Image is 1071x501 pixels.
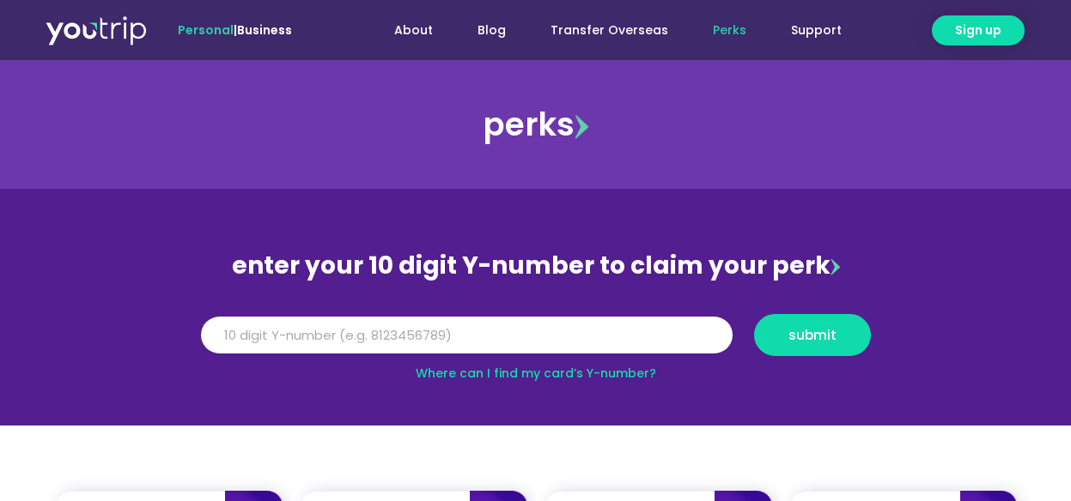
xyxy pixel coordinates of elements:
[455,15,528,46] a: Blog
[528,15,691,46] a: Transfer Overseas
[338,15,864,46] nav: Menu
[788,329,837,341] span: submit
[372,15,455,46] a: About
[416,365,656,382] a: Where can I find my card’s Y-number?
[691,15,769,46] a: Perks
[754,314,871,356] button: submit
[201,314,871,369] form: Y Number
[769,15,864,46] a: Support
[178,21,234,39] span: Personal
[178,21,292,39] span: |
[237,21,292,39] a: Business
[192,244,879,288] div: enter your 10 digit Y-number to claim your perk
[932,15,1025,45] a: Sign up
[201,317,733,354] input: 10 digit Y-number (e.g. 8123456789)
[955,21,1001,39] span: Sign up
